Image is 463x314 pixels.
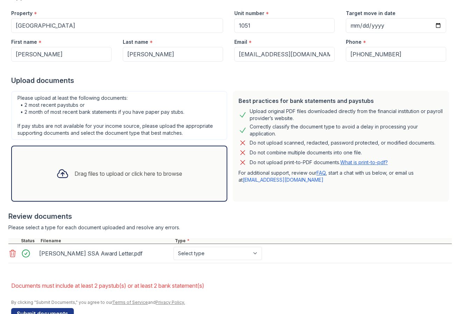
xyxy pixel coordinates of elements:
p: For additional support, review our , start a chat with us below, or email us at [238,169,443,183]
div: Do not combine multiple documents into one file. [250,148,362,157]
label: Property [11,10,33,17]
label: Target move in date [346,10,396,17]
li: Documents must include at least 2 paystub(s) or at least 2 bank statement(s) [11,279,452,293]
div: Upload original PDF files downloaded directly from the financial institution or payroll provider’... [250,108,443,122]
div: Drag files to upload or click here to browse [74,169,182,178]
div: Review documents [8,211,452,221]
div: Please select a type for each document uploaded and resolve any errors. [8,224,452,231]
label: Last name [123,39,148,46]
div: Do not upload scanned, redacted, password protected, or modified documents. [250,139,435,147]
a: Terms of Service [112,300,148,305]
p: Do not upload print-to-PDF documents. [250,159,388,166]
a: Privacy Policy. [156,300,185,305]
div: Status [20,238,39,244]
div: Please upload at least the following documents: • 2 most recent paystubs or • 2 month of most rec... [11,91,227,140]
div: Upload documents [11,76,452,85]
a: What is print-to-pdf? [340,159,388,165]
div: By clicking "Submit Documents," you agree to our and [11,300,452,305]
div: Filename [39,238,173,244]
label: First name [11,39,37,46]
label: Phone [346,39,362,46]
div: Best practices for bank statements and paystubs [238,97,443,105]
div: [PERSON_NAME] SSA Award Letter.pdf [39,248,171,259]
a: [EMAIL_ADDRESS][DOMAIN_NAME] [243,177,323,183]
label: Unit number [234,10,264,17]
div: Correctly classify the document type to avoid a delay in processing your application. [250,123,443,137]
div: Type [173,238,452,244]
label: Email [234,39,247,46]
a: FAQ [316,170,326,176]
